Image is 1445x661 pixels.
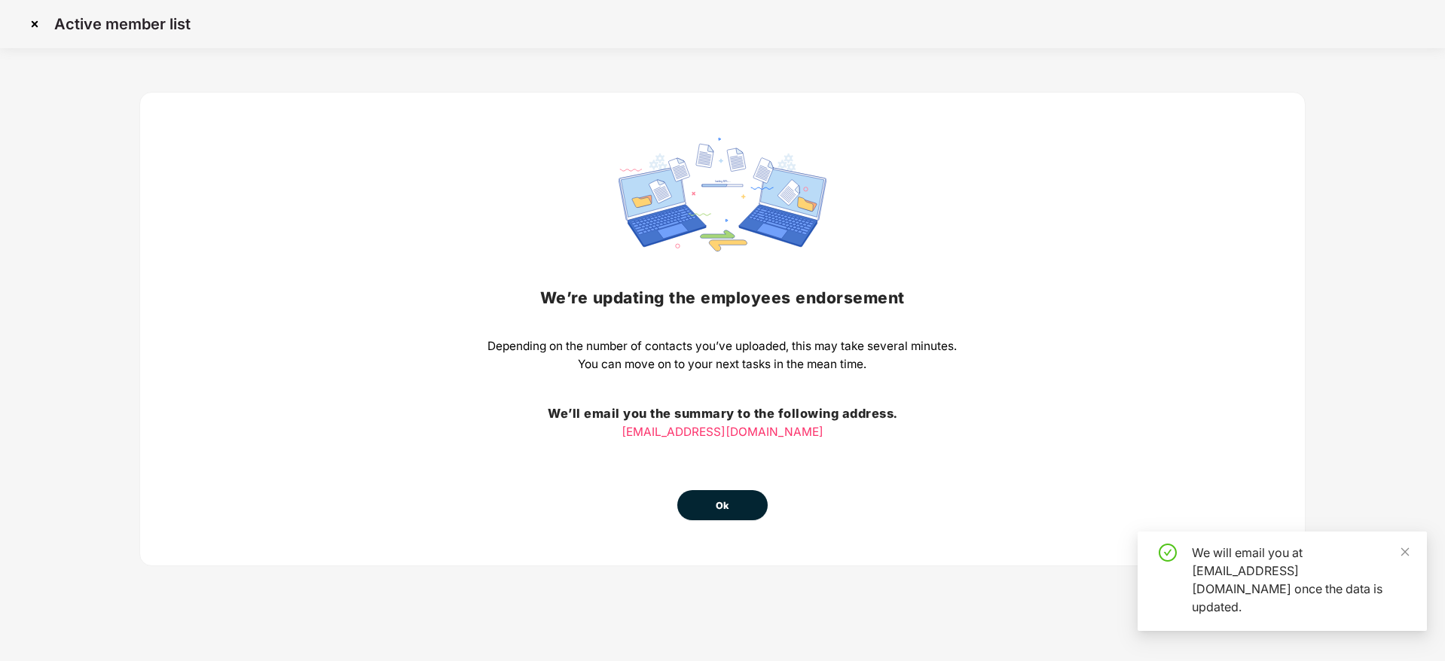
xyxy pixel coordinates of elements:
[487,355,957,373] p: You can move on to your next tasks in the mean time.
[1400,547,1410,557] span: close
[487,423,957,441] p: [EMAIL_ADDRESS][DOMAIN_NAME]
[487,404,957,424] h3: We’ll email you the summary to the following address.
[716,498,729,513] span: Ok
[1159,544,1177,562] span: check-circle
[677,490,768,520] button: Ok
[1192,544,1409,616] div: We will email you at [EMAIL_ADDRESS][DOMAIN_NAME] once the data is updated.
[619,138,826,251] img: svg+xml;base64,PHN2ZyBpZD0iRGF0YV9zeW5jaW5nIiB4bWxucz0iaHR0cDovL3d3dy53My5vcmcvMjAwMC9zdmciIHdpZH...
[23,12,47,36] img: svg+xml;base64,PHN2ZyBpZD0iQ3Jvc3MtMzJ4MzIiIHhtbG5zPSJodHRwOi8vd3d3LnczLm9yZy8yMDAwL3N2ZyIgd2lkdG...
[487,337,957,355] p: Depending on the number of contacts you’ve uploaded, this may take several minutes.
[54,15,191,33] p: Active member list
[487,285,957,310] h2: We’re updating the employees endorsement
